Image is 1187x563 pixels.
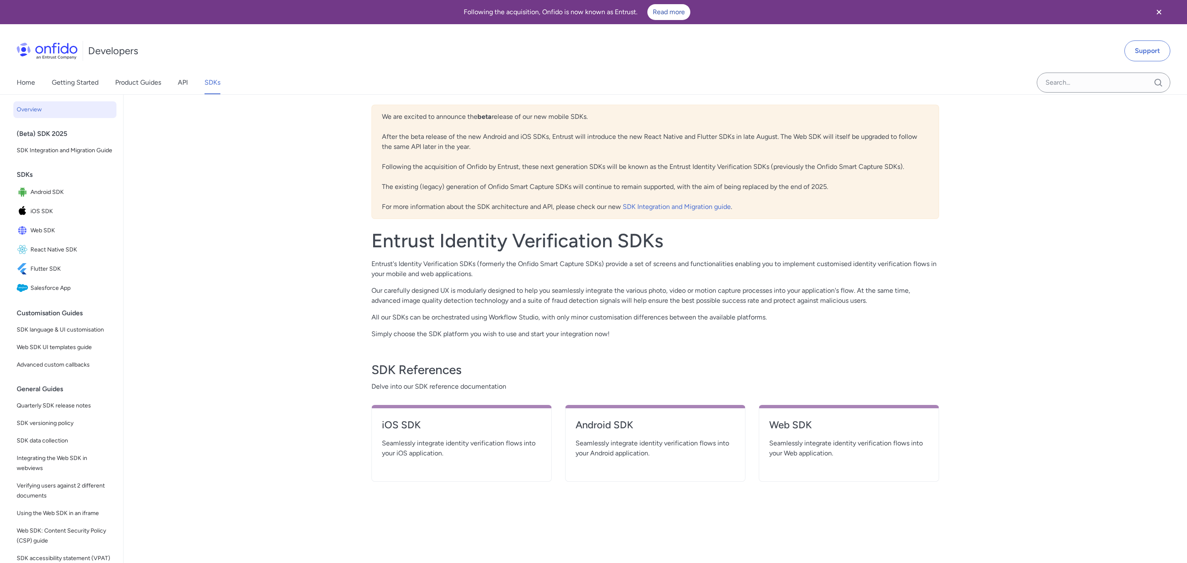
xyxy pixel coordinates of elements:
span: Using the Web SDK in an iframe [17,508,113,518]
p: Entrust's Identity Verification SDKs (formerly the Onfido Smart Capture SDKs) provide a set of sc... [371,259,939,279]
a: API [178,71,188,94]
h4: Android SDK [576,418,735,432]
a: Web SDK: Content Security Policy (CSP) guide [13,523,116,549]
span: React Native SDK [30,244,113,256]
a: Verifying users against 2 different documents [13,478,116,504]
span: Seamlessly integrate identity verification flows into your Android application. [576,438,735,458]
span: Web SDK [30,225,113,236]
img: IconFlutter SDK [17,263,30,275]
span: Flutter SDK [30,263,113,275]
img: Onfido Logo [17,43,78,59]
span: Advanced custom callbacks [17,360,113,370]
svg: Close banner [1154,7,1164,17]
span: Web SDK: Content Security Policy (CSP) guide [17,526,113,546]
div: (Beta) SDK 2025 [17,126,120,142]
span: Salesforce App [30,282,113,294]
span: Verifying users against 2 different documents [17,481,113,501]
a: IconReact Native SDKReact Native SDK [13,241,116,259]
a: IconiOS SDKiOS SDK [13,202,116,221]
a: iOS SDK [382,418,541,438]
span: Overview [17,105,113,115]
span: Seamlessly integrate identity verification flows into your iOS application. [382,438,541,458]
a: SDK language & UI customisation [13,322,116,338]
span: Web SDK UI templates guide [17,342,113,352]
a: Getting Started [52,71,98,94]
h3: SDK References [371,362,939,378]
span: Android SDK [30,186,113,198]
p: Our carefully designed UX is modularly designed to help you seamlessly integrate the various phot... [371,286,939,306]
a: SDK Integration and Migration Guide [13,142,116,159]
img: IconSalesforce App [17,282,30,294]
a: Web SDK UI templates guide [13,339,116,356]
span: SDK versioning policy [17,418,113,428]
a: Android SDK [576,418,735,438]
a: Read more [647,4,690,20]
a: Advanced custom callbacks [13,357,116,373]
a: Overview [13,101,116,118]
p: Simply choose the SDK platform you wish to use and start your integration now! [371,329,939,339]
h1: Developers [88,44,138,58]
a: Home [17,71,35,94]
span: SDK language & UI customisation [17,325,113,335]
div: SDKs [17,166,120,183]
a: Quarterly SDK release notes [13,397,116,414]
h1: Entrust Identity Verification SDKs [371,229,939,252]
p: All our SDKs can be orchestrated using Workflow Studio, with only minor customisation differences... [371,312,939,322]
span: Integrating the Web SDK in webviews [17,453,113,473]
a: SDK Integration and Migration guide [623,203,731,211]
a: Integrating the Web SDK in webviews [13,450,116,477]
button: Close banner [1144,2,1174,23]
span: Quarterly SDK release notes [17,401,113,411]
img: IconAndroid SDK [17,186,30,198]
a: Support [1124,40,1170,61]
a: SDKs [205,71,220,94]
input: Onfido search input field [1037,73,1170,93]
span: iOS SDK [30,206,113,217]
img: IconReact Native SDK [17,244,30,256]
span: SDK data collection [17,436,113,446]
div: General Guides [17,381,120,397]
div: Customisation Guides [17,305,120,322]
span: Delve into our SDK reference documentation [371,382,939,392]
span: Seamlessly integrate identity verification flows into your Web application. [769,438,929,458]
img: IconWeb SDK [17,225,30,236]
a: IconWeb SDKWeb SDK [13,221,116,240]
div: Following the acquisition, Onfido is now known as Entrust. [10,4,1144,20]
a: SDK data collection [13,432,116,449]
span: SDK Integration and Migration Guide [17,146,113,156]
div: We are excited to announce the release of our new mobile SDKs. After the beta release of the new ... [371,105,939,219]
a: IconAndroid SDKAndroid SDK [13,183,116,201]
a: Using the Web SDK in an iframe [13,505,116,522]
a: SDK versioning policy [13,415,116,432]
h4: iOS SDK [382,418,541,432]
b: beta [477,113,492,121]
a: IconFlutter SDKFlutter SDK [13,260,116,278]
a: Web SDK [769,418,929,438]
img: IconiOS SDK [17,206,30,217]
a: IconSalesforce AppSalesforce App [13,279,116,297]
h4: Web SDK [769,418,929,432]
a: Product Guides [115,71,161,94]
